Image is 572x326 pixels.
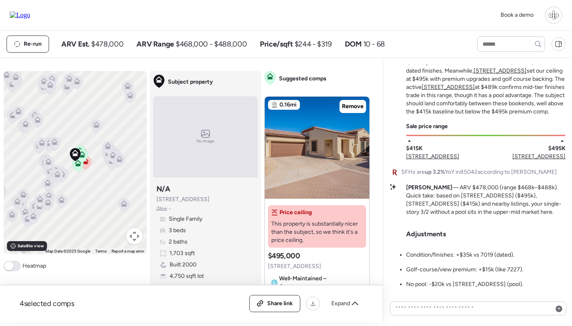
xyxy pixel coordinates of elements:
[6,244,33,254] a: Open this area in Google Maps (opens a new window)
[345,39,362,49] span: DOM
[363,39,385,49] span: 10 - 68
[6,244,33,254] img: Google
[22,262,46,270] span: Heatmap
[295,39,332,49] span: $244 - $319
[169,215,202,223] span: Single Family
[170,272,204,280] span: 4,750 sqft lot
[91,39,123,49] span: $478,000
[169,205,171,212] span: •
[279,275,363,291] span: Well-Maintained – Contemporary
[136,39,174,49] span: ARV Range
[401,168,557,176] span: SFHs are YoY in 85042 according to [PERSON_NAME]
[331,299,350,308] span: Expand
[406,144,422,153] span: $415K
[512,153,565,161] span: [STREET_ADDRESS]
[342,102,364,111] span: Remove
[406,251,514,259] p: Condition/finishes: +$35k vs 7019 (dated).
[406,26,565,116] p: This Encanto at The Legacy property has a straightforward valuation story. The mystery was simple...
[267,299,293,308] span: Share link
[20,299,74,308] span: 4 selected comps
[169,226,186,235] span: 3 beds
[112,249,144,253] a: Report a map error
[45,249,90,253] span: Map Data ©2025 Google
[279,75,326,83] span: Suggested comps
[260,39,293,49] span: Price/sqft
[425,169,445,175] span: up 3.2%
[156,205,168,212] span: Zillow
[168,78,213,86] span: Subject property
[176,39,247,49] span: $468,000 - $488,000
[474,67,527,74] a: [STREET_ADDRESS]
[271,220,363,244] span: This property is substantially nicer than the subject, so we think it's a price ceiling.
[24,40,42,48] span: Re-run
[406,230,446,238] h3: Adjustments
[18,243,44,249] span: Satellite view
[268,262,321,271] span: [STREET_ADDRESS]
[279,101,297,109] span: 0.16mi
[10,11,30,19] img: Logo
[126,228,143,244] button: Map camera controls
[156,195,210,204] span: [STREET_ADDRESS]
[406,184,452,191] strong: [PERSON_NAME]
[406,122,448,131] span: Sale price range
[406,280,523,288] p: No pool: -$20k vs [STREET_ADDRESS] (pool).
[170,284,188,292] span: Garage
[95,249,107,253] a: Terms
[170,249,195,257] span: 1,703 sqft
[170,261,197,269] span: Built 2000
[61,39,89,49] span: ARV Est.
[548,144,565,153] span: $495K
[422,84,475,91] a: [STREET_ADDRESS]
[156,184,170,194] h3: N/A
[406,153,459,161] span: [STREET_ADDRESS]
[500,11,534,18] span: Book a demo
[268,251,300,261] h3: $495,000
[406,184,565,216] p: — ARV $478,000 (range $468k–$488k). Quick take: based on [STREET_ADDRESS] ($495k), [STREET_ADDRES...
[406,266,523,274] p: Golf-course/view premium: +$15k (like 7227).
[169,238,188,246] span: 2 baths
[197,138,214,144] span: No image
[279,208,312,217] span: Price ceiling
